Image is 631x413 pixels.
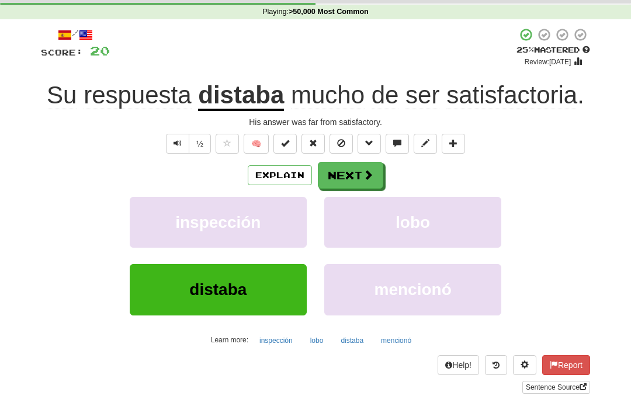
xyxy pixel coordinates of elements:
button: Play sentence audio (ctl+space) [166,134,189,154]
u: distaba [198,81,284,111]
span: de [372,81,399,109]
button: Add to collection (alt+a) [442,134,465,154]
div: Text-to-speech controls [164,134,211,154]
button: Round history (alt+y) [485,355,507,375]
button: inspección [130,197,307,248]
button: Reset to 0% Mastered (alt+r) [301,134,325,154]
button: lobo [324,197,501,248]
button: Grammar (alt+g) [358,134,381,154]
button: Edit sentence (alt+d) [414,134,437,154]
button: ½ [189,134,211,154]
button: Discuss sentence (alt+u) [386,134,409,154]
span: . [284,81,584,109]
button: mencionó [375,332,418,349]
span: mencionó [375,280,452,299]
span: distaba [189,280,247,299]
a: Sentence Source [522,381,590,394]
button: Report [542,355,590,375]
button: Favorite sentence (alt+f) [216,134,239,154]
button: mencionó [324,264,501,315]
span: 20 [90,43,110,58]
div: / [41,27,110,42]
span: lobo [396,213,430,231]
small: Learn more: [211,336,248,344]
div: His answer was far from satisfactory. [41,116,590,128]
button: 🧠 [244,134,269,154]
span: inspección [175,213,261,231]
button: lobo [304,332,330,349]
strong: >50,000 Most Common [289,8,369,16]
span: respuesta [84,81,191,109]
button: distaba [130,264,307,315]
button: Set this sentence to 100% Mastered (alt+m) [273,134,297,154]
span: Su [47,81,77,109]
div: Mastered [516,45,590,55]
button: Explain [248,165,312,185]
button: distaba [334,332,370,349]
span: ser [405,81,439,109]
button: inspección [253,332,299,349]
button: Ignore sentence (alt+i) [330,134,353,154]
small: Review: [DATE] [525,58,571,66]
span: satisfactoria [446,81,577,109]
button: Help! [438,355,479,375]
button: Next [318,162,383,189]
span: 25 % [516,45,534,54]
span: Score: [41,47,83,57]
span: mucho [291,81,365,109]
